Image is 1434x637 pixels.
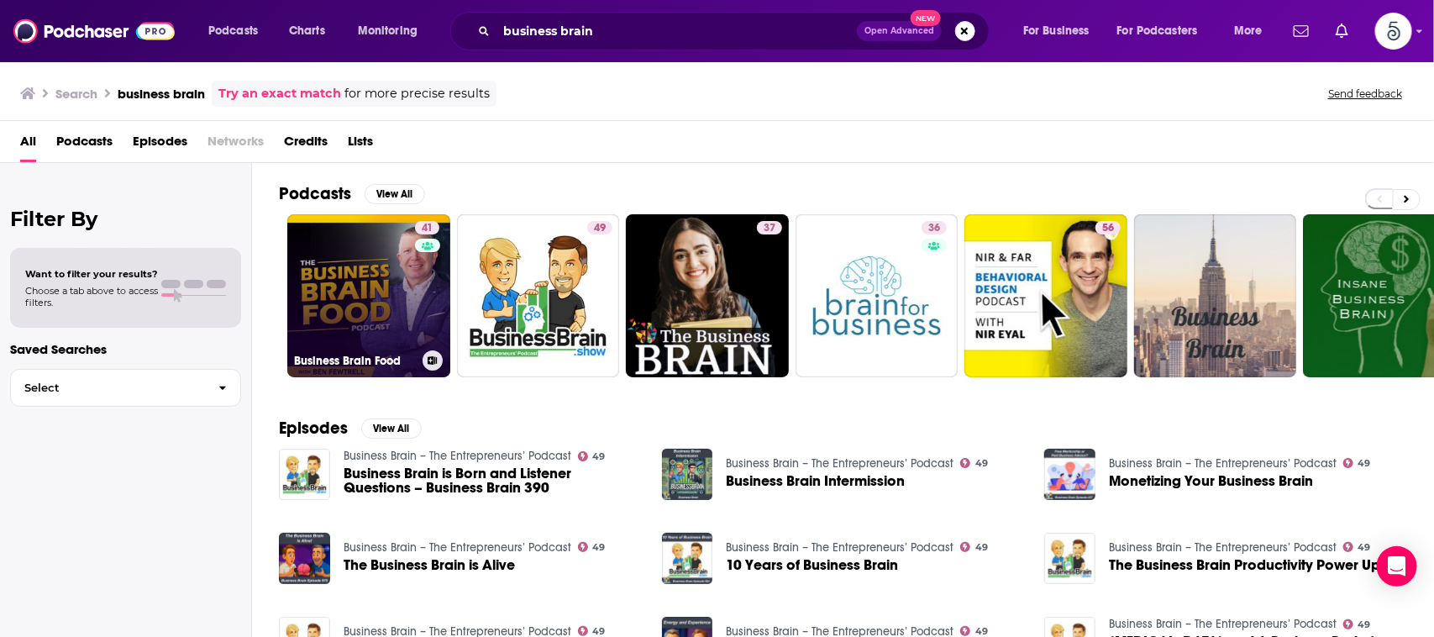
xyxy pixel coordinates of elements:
[857,21,942,41] button: Open AdvancedNew
[726,558,898,572] a: 10 Years of Business Brain
[1287,17,1316,45] a: Show notifications dropdown
[1011,18,1111,45] button: open menu
[284,128,328,162] a: Credits
[1109,540,1337,555] a: Business Brain – The Entrepreneurs’ Podcast
[346,18,439,45] button: open menu
[10,341,241,357] p: Saved Searches
[207,128,264,162] span: Networks
[1044,449,1095,500] img: Monetizing Your Business Brain
[1109,558,1384,572] a: The Business Brain Productivity Power Up!
[496,18,857,45] input: Search podcasts, credits, & more...
[13,15,175,47] a: Podchaser - Follow, Share and Rate Podcasts
[578,542,606,552] a: 49
[10,207,241,231] h2: Filter By
[928,220,940,237] span: 36
[1102,220,1114,237] span: 56
[1343,619,1371,629] a: 49
[1358,544,1371,551] span: 49
[757,221,782,234] a: 37
[20,128,36,162] a: All
[1044,533,1095,584] img: The Business Brain Productivity Power Up!
[294,354,416,368] h3: Business Brain Food
[726,540,953,555] a: Business Brain – The Entrepreneurs’ Podcast
[1023,19,1090,43] span: For Business
[344,466,642,495] a: Business Brain is Born and Listener Questions – Business Brain 390
[466,12,1006,50] div: Search podcasts, credits, & more...
[279,183,425,204] a: PodcastsView All
[218,84,341,103] a: Try an exact match
[1106,18,1222,45] button: open menu
[344,449,571,463] a: Business Brain – The Entrepreneurs’ Podcast
[344,558,515,572] a: The Business Brain is Alive
[25,285,158,308] span: Choose a tab above to access filters.
[56,128,113,162] a: Podcasts
[358,19,418,43] span: Monitoring
[796,214,959,377] a: 36
[422,220,433,237] span: 41
[1377,546,1417,587] div: Open Intercom Messenger
[662,533,713,584] img: 10 Years of Business Brain
[415,221,439,234] a: 41
[922,221,947,234] a: 36
[1109,617,1337,631] a: Business Brain – The Entrepreneurs’ Podcast
[960,542,988,552] a: 49
[1323,87,1407,101] button: Send feedback
[864,27,934,35] span: Open Advanced
[592,544,605,551] span: 49
[1358,621,1371,629] span: 49
[55,86,97,102] h3: Search
[1358,460,1371,467] span: 49
[1375,13,1412,50] button: Show profile menu
[208,19,258,43] span: Podcasts
[726,474,905,488] a: Business Brain Intermission
[911,10,941,26] span: New
[1234,19,1263,43] span: More
[287,214,450,377] a: 41Business Brain Food
[344,84,490,103] span: for more precise results
[365,184,425,204] button: View All
[279,533,330,584] img: The Business Brain is Alive
[960,458,988,468] a: 49
[1343,542,1371,552] a: 49
[279,449,330,500] img: Business Brain is Born and Listener Questions – Business Brain 390
[348,128,373,162] span: Lists
[592,453,605,461] span: 49
[1375,13,1412,50] span: Logged in as Spiral5-G2
[578,626,606,636] a: 49
[25,268,158,280] span: Want to filter your results?
[1109,456,1337,471] a: Business Brain – The Entrepreneurs’ Podcast
[592,628,605,635] span: 49
[361,419,422,439] button: View All
[279,183,351,204] h2: Podcasts
[197,18,280,45] button: open menu
[457,214,620,377] a: 49
[1117,19,1198,43] span: For Podcasters
[975,628,988,635] span: 49
[578,451,606,461] a: 49
[726,456,953,471] a: Business Brain – The Entrepreneurs’ Podcast
[1329,17,1355,45] a: Show notifications dropdown
[1343,458,1371,468] a: 49
[11,382,205,393] span: Select
[626,214,789,377] a: 37
[960,626,988,636] a: 49
[118,86,205,102] h3: business brain
[1109,474,1313,488] a: Monetizing Your Business Brain
[289,19,325,43] span: Charts
[279,418,348,439] h2: Episodes
[662,449,713,500] img: Business Brain Intermission
[1375,13,1412,50] img: User Profile
[344,540,571,555] a: Business Brain – The Entrepreneurs’ Podcast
